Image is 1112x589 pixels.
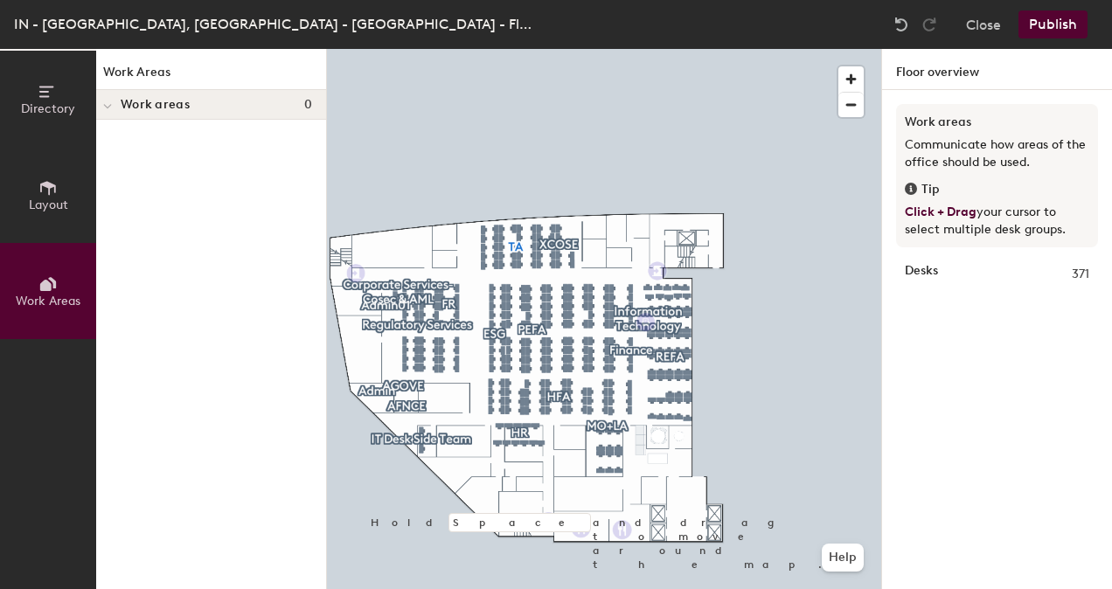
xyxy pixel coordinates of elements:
[16,294,80,308] span: Work Areas
[29,197,68,212] span: Layout
[905,204,976,219] span: Click + Drag
[1018,10,1088,38] button: Publish
[905,180,1089,199] div: Tip
[893,16,910,33] img: Undo
[905,265,938,284] strong: Desks
[882,49,1112,90] h1: Floor overview
[121,98,190,112] span: Work areas
[21,101,75,116] span: Directory
[1072,265,1089,284] span: 371
[14,13,539,35] div: IN - [GEOGRAPHIC_DATA], [GEOGRAPHIC_DATA] - [GEOGRAPHIC_DATA] - Floor 11
[905,204,1089,239] p: your cursor to select multiple desk groups.
[921,16,938,33] img: Redo
[905,136,1089,171] p: Communicate how areas of the office should be used.
[905,113,1089,132] h3: Work areas
[966,10,1001,38] button: Close
[96,63,326,90] h1: Work Areas
[304,98,312,112] span: 0
[822,544,864,572] button: Help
